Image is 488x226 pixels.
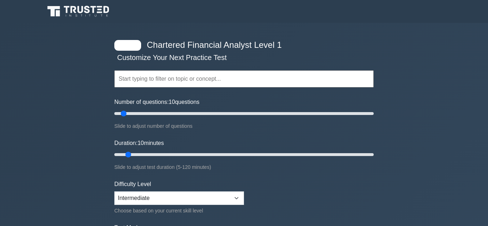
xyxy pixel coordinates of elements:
div: Slide to adjust number of questions [114,122,374,130]
div: Choose based on your current skill level [114,206,244,215]
div: Slide to adjust test duration (5-120 minutes) [114,163,374,171]
label: Number of questions: questions [114,98,199,106]
label: Duration: minutes [114,139,164,147]
input: Start typing to filter on topic or concept... [114,70,374,87]
span: 10 [169,99,175,105]
span: 10 [138,140,144,146]
label: Difficulty Level [114,180,151,189]
h4: Chartered Financial Analyst Level 1 [144,40,339,50]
